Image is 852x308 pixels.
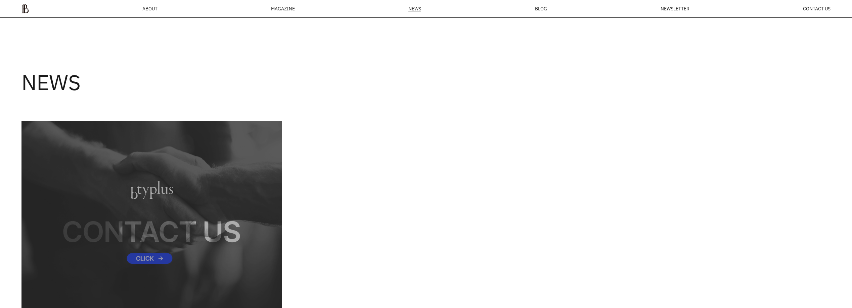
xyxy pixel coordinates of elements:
[271,6,295,11] div: MAGAZINE
[661,6,689,11] a: NEWSLETTER
[408,6,421,11] a: NEWS
[803,6,831,11] a: CONTACT US
[142,6,158,11] a: ABOUT
[21,71,81,93] h3: NEWS
[21,4,29,13] img: ba379d5522eb3.png
[535,6,547,11] a: BLOG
